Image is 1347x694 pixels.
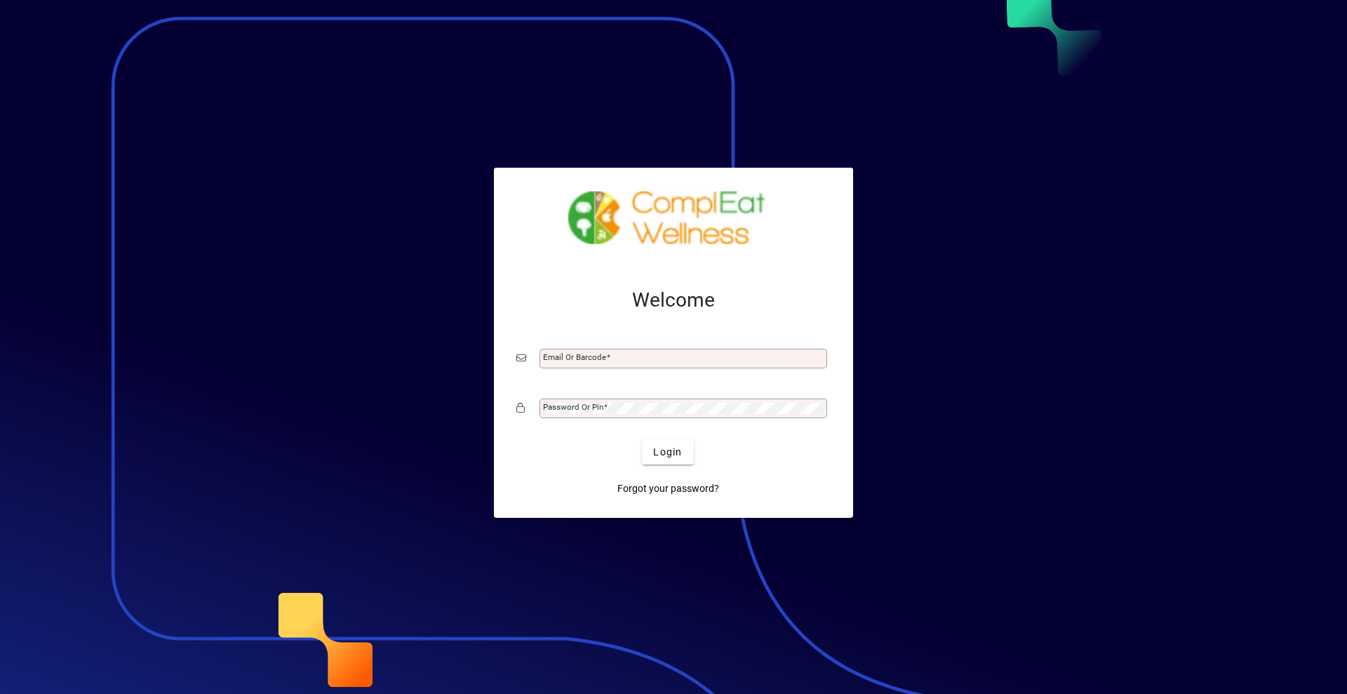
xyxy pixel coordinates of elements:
[653,445,682,460] span: Login
[612,476,725,501] a: Forgot your password?
[543,352,606,362] mat-label: Email or Barcode
[516,288,831,312] h2: Welcome
[642,439,693,465] button: Login
[543,402,603,412] mat-label: Password or Pin
[617,481,719,496] span: Forgot your password?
